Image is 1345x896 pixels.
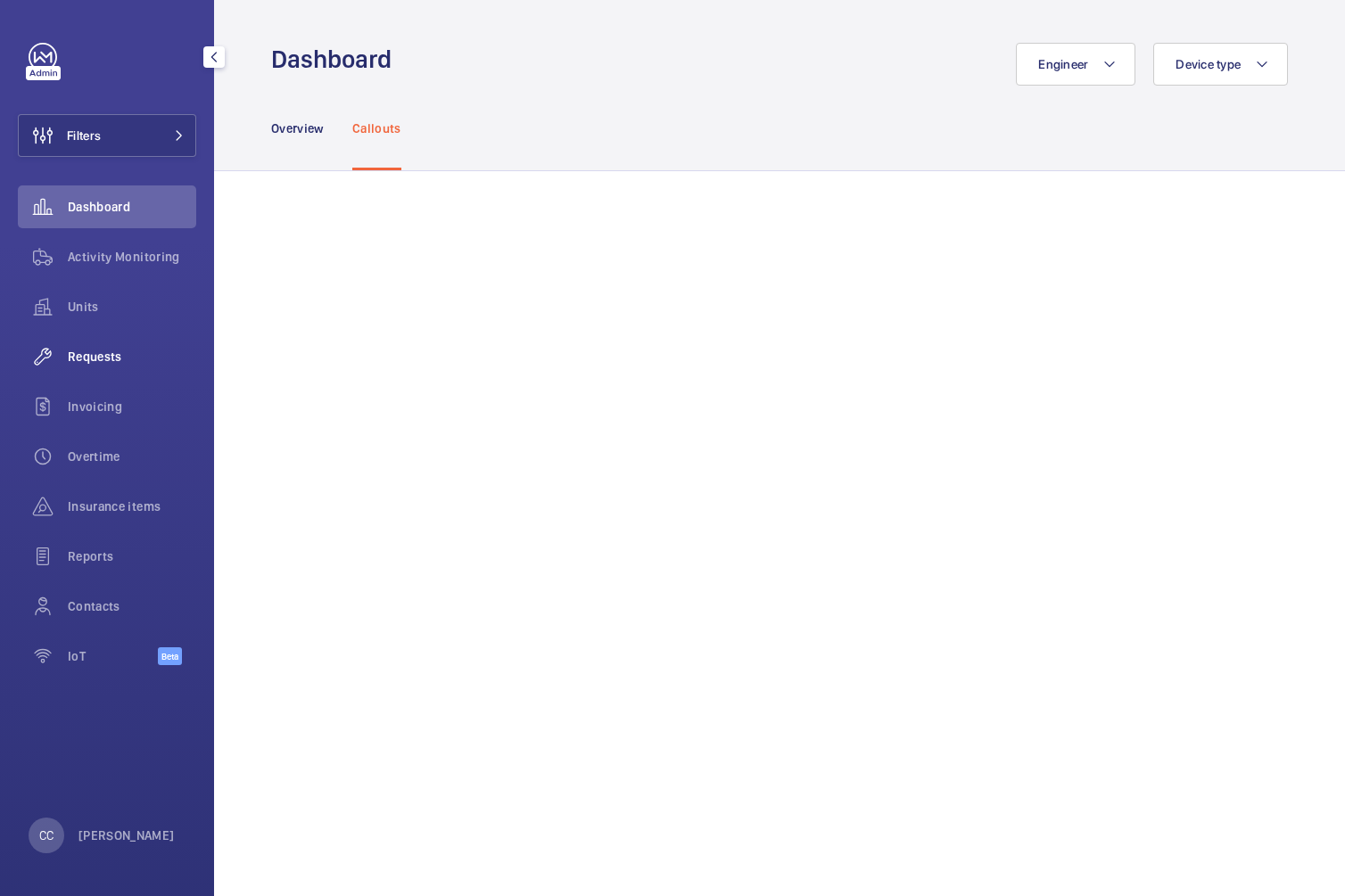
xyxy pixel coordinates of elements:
[271,43,402,76] h1: Dashboard
[158,647,182,665] span: Beta
[18,114,196,157] button: Filters
[271,119,324,137] p: Overview
[68,497,196,515] span: Insurance items
[67,127,101,144] span: Filters
[68,348,196,366] span: Requests
[68,298,196,316] span: Units
[68,248,196,266] span: Activity Monitoring
[39,826,54,844] p: CC
[78,826,175,844] p: [PERSON_NAME]
[68,647,158,665] span: IoT
[1153,43,1288,86] button: Device type
[352,119,401,137] p: Callouts
[1016,43,1135,86] button: Engineer
[68,448,196,465] span: Overtime
[68,198,196,216] span: Dashboard
[68,547,196,565] span: Reports
[68,398,196,415] span: Invoicing
[68,597,196,615] span: Contacts
[1176,57,1241,71] span: Device type
[1038,57,1088,71] span: Engineer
